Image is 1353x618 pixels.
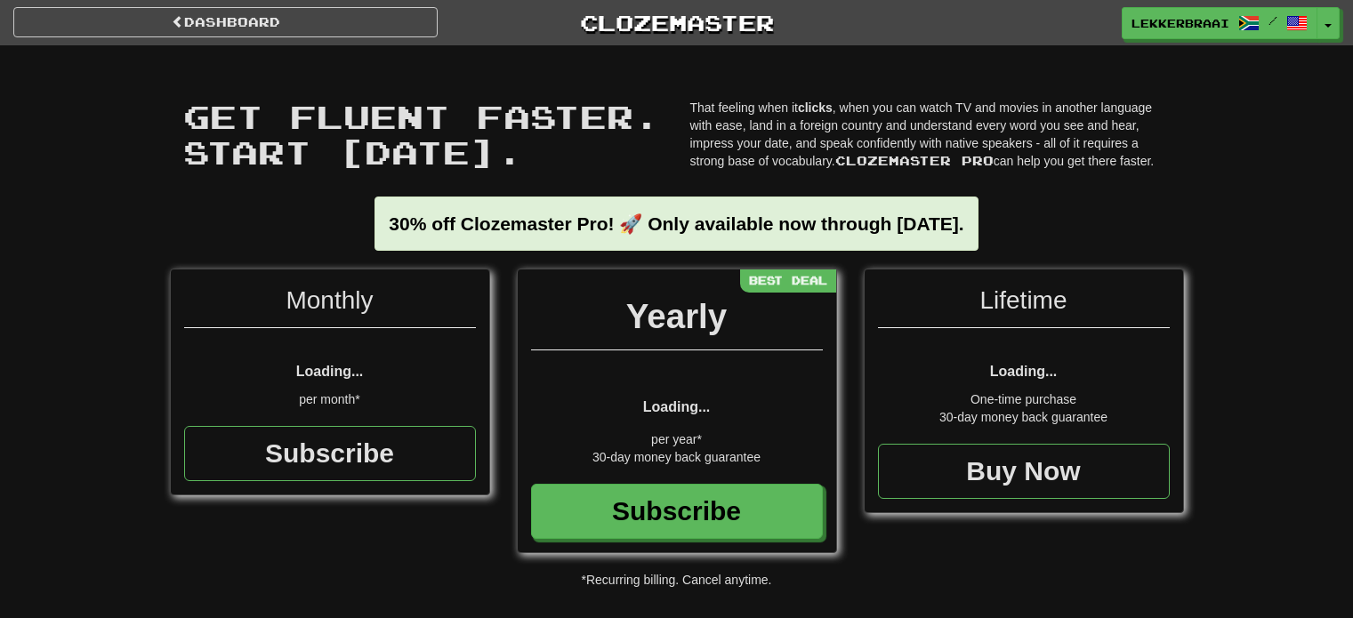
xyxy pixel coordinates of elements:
a: lekkerbraai / [1122,7,1317,39]
span: Clozemaster Pro [835,153,994,168]
div: 30-day money back guarantee [878,408,1170,426]
span: / [1268,14,1277,27]
span: Loading... [296,364,364,379]
a: Subscribe [531,484,823,539]
span: Loading... [643,399,711,414]
div: 30-day money back guarantee [531,448,823,466]
a: Clozemaster [464,7,889,38]
strong: 30% off Clozemaster Pro! 🚀 Only available now through [DATE]. [389,213,963,234]
div: Yearly [531,292,823,350]
a: Dashboard [13,7,438,37]
strong: clicks [798,100,833,115]
span: lekkerbraai [1132,15,1229,31]
div: Best Deal [740,269,836,292]
span: Get fluent faster. Start [DATE]. [183,97,660,171]
div: Monthly [184,283,476,328]
div: One-time purchase [878,390,1170,408]
div: per year* [531,430,823,448]
span: Loading... [990,364,1058,379]
p: That feeling when it , when you can watch TV and movies in another language with ease, land in a ... [690,99,1171,170]
a: Subscribe [184,426,476,481]
div: per month* [184,390,476,408]
a: Buy Now [878,444,1170,499]
div: Lifetime [878,283,1170,328]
